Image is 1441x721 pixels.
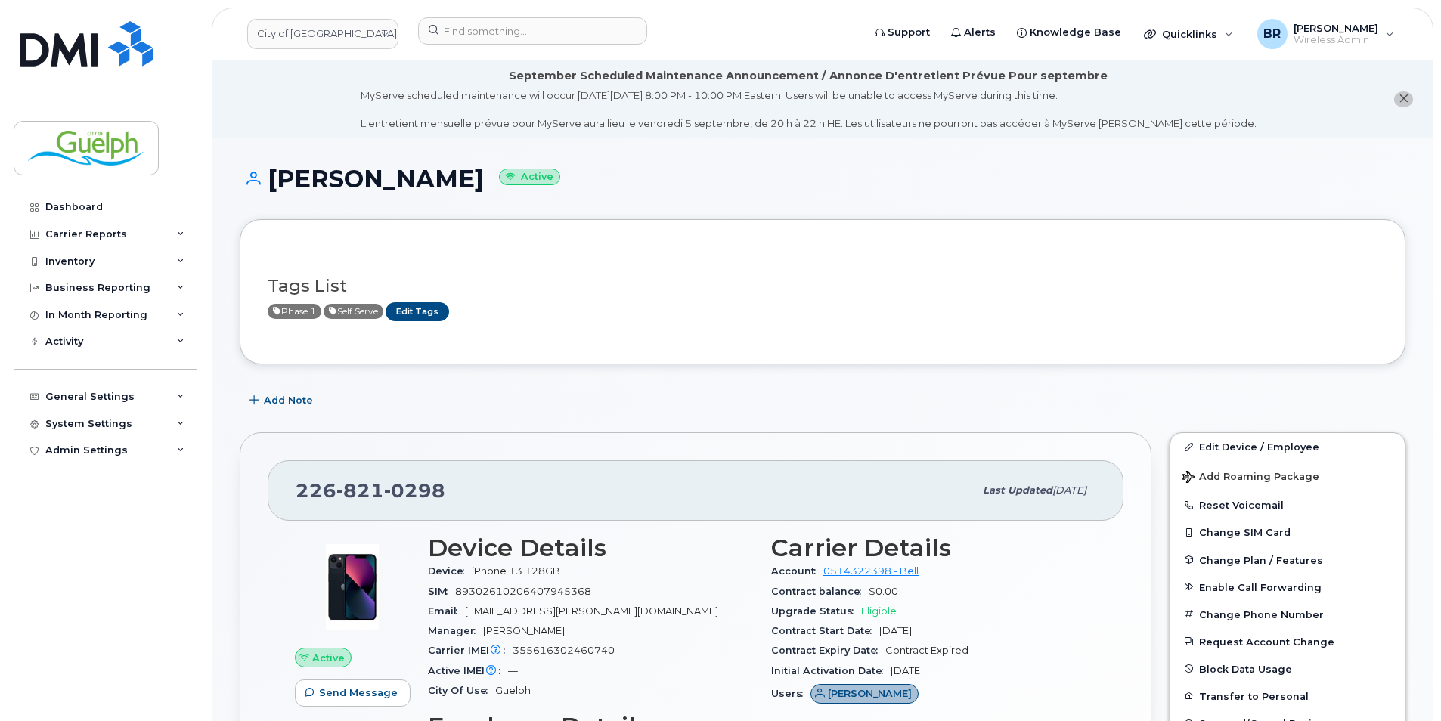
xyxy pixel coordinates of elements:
[771,565,823,577] span: Account
[1170,601,1405,628] button: Change Phone Number
[307,542,398,633] img: image20231002-3703462-1ig824h.jpeg
[1199,554,1323,565] span: Change Plan / Features
[336,479,384,502] span: 821
[1199,581,1322,593] span: Enable Call Forwarding
[324,304,383,319] span: Active
[861,605,897,617] span: Eligible
[869,586,898,597] span: $0.00
[771,625,879,636] span: Contract Start Date
[499,169,560,186] small: Active
[240,387,326,414] button: Add Note
[1170,518,1405,546] button: Change SIM Card
[240,166,1405,192] h1: [PERSON_NAME]
[386,302,449,321] a: Edit Tags
[268,277,1377,296] h3: Tags List
[810,688,919,699] a: [PERSON_NAME]
[428,586,455,597] span: SIM
[428,645,513,656] span: Carrier IMEI
[455,586,591,597] span: 89302610206407945368
[828,686,912,701] span: [PERSON_NAME]
[296,479,445,502] span: 226
[771,645,885,656] span: Contract Expiry Date
[983,484,1052,496] span: Last updated
[1170,460,1405,491] button: Add Roaming Package
[312,651,345,665] span: Active
[268,304,321,319] span: Active
[264,393,313,407] span: Add Note
[1394,91,1413,107] button: close notification
[465,605,718,617] span: [EMAIL_ADDRESS][PERSON_NAME][DOMAIN_NAME]
[472,565,560,577] span: iPhone 13 128GB
[428,534,753,562] h3: Device Details
[513,645,615,656] span: 355616302460740
[361,88,1257,131] div: MyServe scheduled maintenance will occur [DATE][DATE] 8:00 PM - 10:00 PM Eastern. Users will be u...
[1170,628,1405,655] button: Request Account Change
[1182,471,1319,485] span: Add Roaming Package
[1170,491,1405,518] button: Reset Voicemail
[295,679,411,707] button: Send Message
[1170,682,1405,710] button: Transfer to Personal
[891,665,923,676] span: [DATE]
[771,586,869,597] span: Contract balance
[879,625,912,636] span: [DATE]
[1170,574,1405,601] button: Enable Call Forwarding
[771,534,1096,562] h3: Carrier Details
[1170,433,1405,460] a: Edit Device / Employee
[509,68,1108,84] div: September Scheduled Maintenance Announcement / Annonce D'entretient Prévue Pour septembre
[428,605,465,617] span: Email
[428,625,483,636] span: Manager
[384,479,445,502] span: 0298
[319,685,398,700] span: Send Message
[495,685,531,696] span: Guelph
[508,665,518,676] span: —
[885,645,968,656] span: Contract Expired
[1170,546,1405,574] button: Change Plan / Features
[823,565,919,577] a: 0514322398 - Bell
[1052,484,1086,496] span: [DATE]
[428,565,472,577] span: Device
[428,685,495,696] span: City Of Use
[1170,655,1405,682] button: Block Data Usage
[428,665,508,676] span: Active IMEI
[483,625,565,636] span: [PERSON_NAME]
[771,688,810,699] span: Users
[771,665,891,676] span: Initial Activation Date
[771,605,861,617] span: Upgrade Status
